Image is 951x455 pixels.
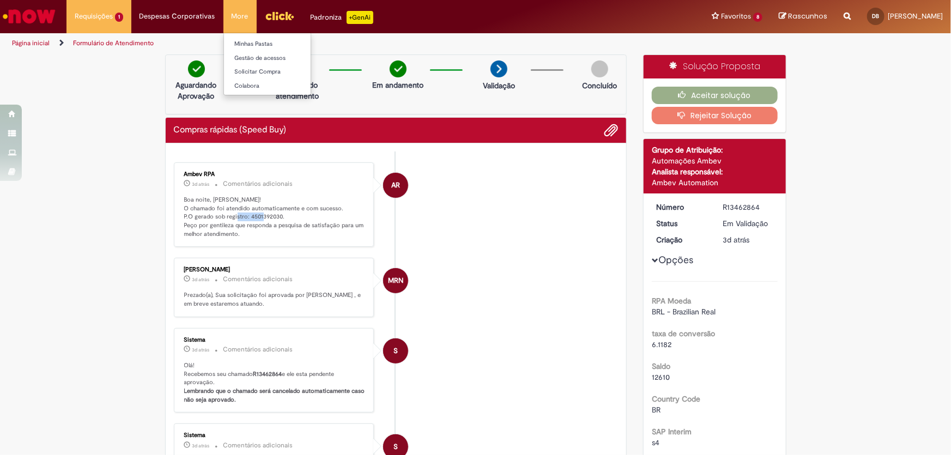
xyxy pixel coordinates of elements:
[170,80,223,101] p: Aguardando Aprovação
[188,60,205,77] img: check-circle-green.png
[192,276,210,283] time: 29/08/2025 16:48:05
[383,338,408,363] div: System
[184,337,366,343] div: Sistema
[721,11,751,22] span: Favoritos
[652,372,670,382] span: 12610
[192,347,210,353] time: 29/08/2025 15:02:34
[192,276,210,283] span: 3d atrás
[184,196,366,239] p: Boa noite, [PERSON_NAME]! O chamado foi atendido automaticamente e com sucesso. P.O gerado sob re...
[723,202,774,213] div: R13462864
[224,66,344,78] a: Solicitar Compra
[490,60,507,77] img: arrow-next.png
[383,173,408,198] div: Ambev RPA
[652,177,778,188] div: Ambev Automation
[192,442,210,449] span: 3d atrás
[604,123,618,137] button: Adicionar anexos
[648,218,715,229] dt: Status
[192,442,210,449] time: 29/08/2025 15:02:30
[311,11,373,24] div: Padroniza
[347,11,373,24] p: +GenAi
[652,107,778,124] button: Rejeitar Solução
[391,172,400,198] span: AR
[192,181,210,187] time: 29/08/2025 21:14:07
[591,60,608,77] img: img-circle-grey.png
[390,60,407,77] img: check-circle-green.png
[253,370,282,378] b: R13462864
[652,427,692,436] b: SAP Interim
[223,345,293,354] small: Comentários adicionais
[652,329,715,338] b: taxa de conversão
[652,307,716,317] span: BRL - Brazilian Real
[73,39,154,47] a: Formulário de Atendimento
[192,347,210,353] span: 3d atrás
[223,33,311,95] ul: More
[372,80,423,90] p: Em andamento
[184,361,366,404] p: Olá! Recebemos seu chamado e ele esta pendente aprovação.
[648,234,715,245] dt: Criação
[393,338,398,364] span: S
[779,11,827,22] a: Rascunhos
[223,441,293,450] small: Comentários adicionais
[184,291,366,308] p: Prezado(a), Sua solicitação foi aprovada por [PERSON_NAME] , e em breve estaremos atuando.
[652,144,778,155] div: Grupo de Atribuição:
[788,11,827,21] span: Rascunhos
[652,405,661,415] span: BR
[652,87,778,104] button: Aceitar solução
[12,39,50,47] a: Página inicial
[184,266,366,273] div: [PERSON_NAME]
[184,387,367,404] b: Lembrando que o chamado será cancelado automaticamente caso não seja aprovado.
[873,13,880,20] span: DB
[483,80,515,91] p: Validação
[652,361,670,371] b: Saldo
[223,275,293,284] small: Comentários adicionais
[192,181,210,187] span: 3d atrás
[8,33,626,53] ul: Trilhas de página
[224,38,344,50] a: Minhas Pastas
[383,268,408,293] div: Mario Romano Neto
[652,438,659,447] span: s4
[75,11,113,22] span: Requisições
[652,339,671,349] span: 6.1182
[753,13,762,22] span: 8
[888,11,943,21] span: [PERSON_NAME]
[224,80,344,92] a: Colabora
[652,155,778,166] div: Automações Ambev
[652,296,691,306] b: RPA Moeda
[232,11,249,22] span: More
[265,8,294,24] img: click_logo_yellow_360x200.png
[224,52,344,64] a: Gestão de acessos
[184,432,366,439] div: Sistema
[140,11,215,22] span: Despesas Corporativas
[652,394,700,404] b: Country Code
[223,179,293,189] small: Comentários adicionais
[723,235,750,245] span: 3d atrás
[174,125,287,135] h2: Compras rápidas (Speed Buy) Histórico de tíquete
[723,234,774,245] div: 29/08/2025 15:02:22
[652,166,778,177] div: Analista responsável:
[1,5,57,27] img: ServiceNow
[648,202,715,213] dt: Número
[582,80,617,91] p: Concluído
[115,13,123,22] span: 1
[644,55,786,78] div: Solução Proposta
[388,268,403,294] span: MRN
[184,171,366,178] div: Ambev RPA
[723,218,774,229] div: Em Validação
